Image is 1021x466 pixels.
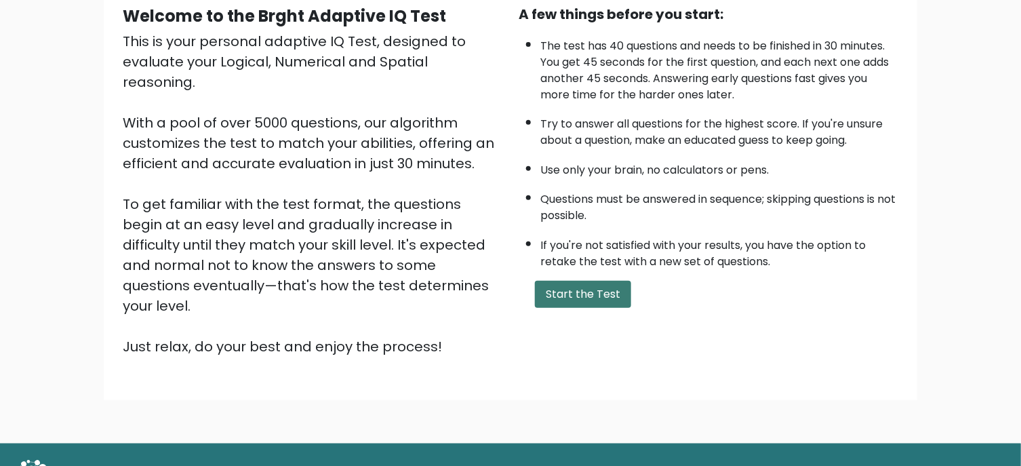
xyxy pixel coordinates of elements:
[540,231,898,270] li: If you're not satisfied with your results, you have the option to retake the test with a new set ...
[123,5,446,27] b: Welcome to the Brght Adaptive IQ Test
[535,281,631,308] button: Start the Test
[540,31,898,103] li: The test has 40 questions and needs to be finished in 30 minutes. You get 45 seconds for the firs...
[123,31,502,357] div: This is your personal adaptive IQ Test, designed to evaluate your Logical, Numerical and Spatial ...
[540,155,898,178] li: Use only your brain, no calculators or pens.
[540,185,898,224] li: Questions must be answered in sequence; skipping questions is not possible.
[519,4,898,24] div: A few things before you start:
[540,109,898,149] li: Try to answer all questions for the highest score. If you're unsure about a question, make an edu...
